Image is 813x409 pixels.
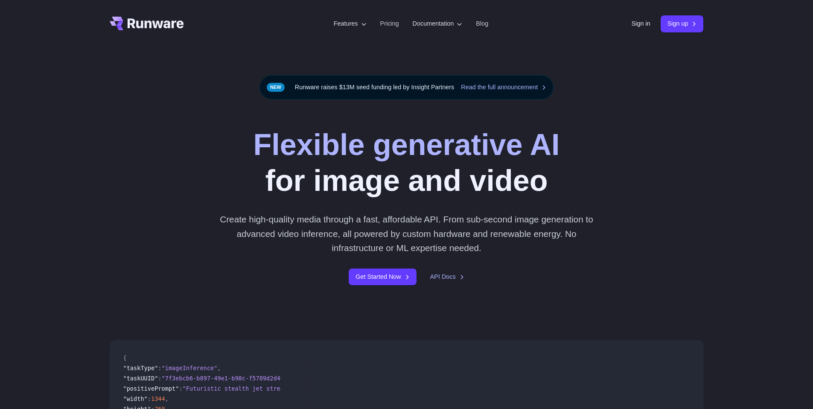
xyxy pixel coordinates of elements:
[151,395,165,402] span: 1344
[123,354,127,361] span: {
[217,365,221,371] span: ,
[253,128,559,161] strong: Flexible generative AI
[259,75,554,99] div: Runware raises $13M seed funding led by Insight Partners
[349,269,416,285] a: Get Started Now
[158,375,161,382] span: :
[123,395,148,402] span: "width"
[123,375,158,382] span: "taskUUID"
[158,365,161,371] span: :
[461,82,546,92] a: Read the full announcement
[123,365,158,371] span: "taskType"
[334,19,367,29] label: Features
[183,385,501,392] span: "Futuristic stealth jet streaking through a neon-lit cityscape with glowing purple exhaust"
[123,385,179,392] span: "positivePrompt"
[380,19,399,29] a: Pricing
[216,212,597,255] p: Create high-quality media through a fast, affordable API. From sub-second image generation to adv...
[162,365,218,371] span: "imageInference"
[148,395,151,402] span: :
[413,19,463,29] label: Documentation
[632,19,650,29] a: Sign in
[476,19,488,29] a: Blog
[661,15,704,32] a: Sign up
[179,385,182,392] span: :
[110,17,184,30] a: Go to /
[253,127,559,199] h1: for image and video
[162,375,294,382] span: "7f3ebcb6-b897-49e1-b98c-f5789d2d40d7"
[430,272,464,282] a: API Docs
[165,395,169,402] span: ,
